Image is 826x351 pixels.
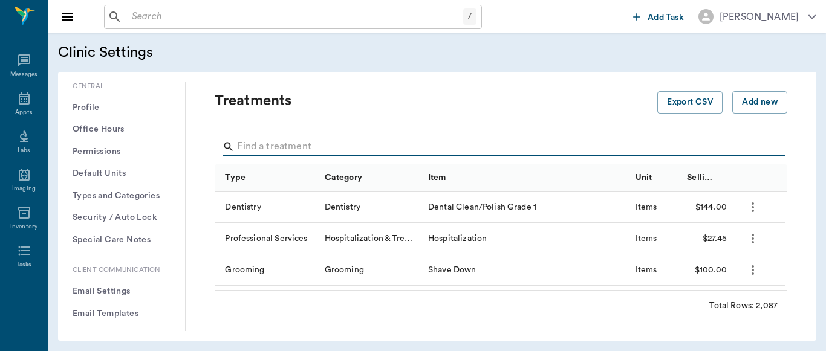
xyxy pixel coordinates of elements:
p: Treatments [215,91,657,111]
p: Client Communication [68,265,175,275]
button: Add Task [628,5,689,28]
div: Grooming [225,264,264,276]
div: Items [636,264,657,276]
div: Search [223,137,785,159]
div: Dental Clean/Polish Grade 1 [422,192,629,223]
button: Sort [365,169,382,186]
button: Add new [732,91,787,114]
div: Selling Price/Unit [681,164,733,192]
div: Item [428,161,446,195]
div: Imaging [12,184,36,193]
div: Category [319,164,422,192]
button: Sort [449,169,466,186]
button: Sort [717,169,734,186]
button: Permissions [68,141,175,163]
div: Hospitalization & Treatment [325,233,416,245]
div: Type [215,164,318,192]
button: more [743,260,763,280]
button: Types and Categories [68,185,175,207]
div: Tasks [16,260,31,269]
div: Type [225,161,246,195]
div: Total Rows: 2,087 [709,300,778,312]
button: Email Templates [68,303,175,325]
div: $25.00 [681,286,733,317]
div: Dentistry [225,201,261,213]
button: Office Hours [68,118,175,141]
div: Inventory [10,222,37,231]
input: Find a treatment [237,137,767,156]
button: Sort [249,169,265,186]
div: Category [325,161,362,195]
button: Email Settings [68,280,175,303]
div: Items [636,233,657,245]
p: General [68,82,175,92]
div: Pet Adoption, Feline [422,286,629,317]
div: Labs [18,146,30,155]
div: Dentistry [325,201,360,213]
button: Export CSV [657,91,723,114]
div: Unit [636,161,652,195]
div: Unit [629,164,681,192]
div: Items [636,201,657,213]
div: $100.00 [681,254,733,286]
h5: Clinic Settings [58,43,376,62]
button: Profile [68,97,175,119]
button: more [743,228,763,249]
div: Hospitalization [422,223,629,254]
button: [PERSON_NAME] [689,5,825,28]
button: Special Care Notes [68,229,175,251]
iframe: Intercom live chat [12,310,41,339]
button: Close drawer [56,5,80,29]
button: Sort [655,169,672,186]
div: Item [422,164,629,192]
input: Search [127,8,463,25]
div: Grooming [325,264,364,276]
div: [PERSON_NAME] [720,10,799,24]
button: more [743,197,763,217]
button: Sort [742,169,759,186]
div: Selling Price/Unit [687,161,714,195]
div: Messages [10,70,38,79]
div: Professional Services [225,233,307,245]
div: Shave Down [422,254,629,286]
div: / [463,8,476,25]
div: $27.45 [681,223,733,254]
button: SMS Settings [68,324,175,347]
button: Default Units [68,163,175,185]
h6: Nectar [36,1,38,27]
button: Security / Auto Lock [68,207,175,229]
div: $144.00 [681,192,733,223]
div: Appts [15,108,32,117]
